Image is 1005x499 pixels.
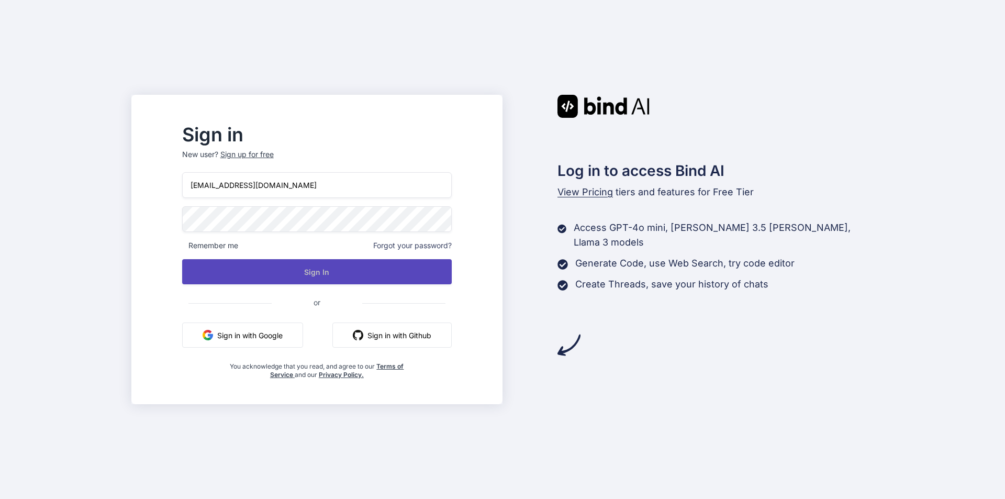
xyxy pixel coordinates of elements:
img: github [353,330,363,340]
div: You acknowledge that you read, and agree to our and our [227,356,407,379]
img: Bind AI logo [557,95,650,118]
img: arrow [557,334,580,357]
p: Generate Code, use Web Search, try code editor [575,256,795,271]
p: Access GPT-4o mini, [PERSON_NAME] 3.5 [PERSON_NAME], Llama 3 models [574,220,874,250]
span: Forgot your password? [373,240,452,251]
span: Remember me [182,240,238,251]
span: or [272,290,362,315]
h2: Log in to access Bind AI [557,160,874,182]
a: Terms of Service [270,362,404,379]
div: Sign up for free [220,149,274,160]
img: google [203,330,213,340]
button: Sign In [182,259,452,284]
button: Sign in with Google [182,323,303,348]
button: Sign in with Github [332,323,452,348]
h2: Sign in [182,126,452,143]
span: View Pricing [557,186,613,197]
input: Login or Email [182,172,452,198]
p: tiers and features for Free Tier [557,185,874,199]
p: New user? [182,149,452,172]
a: Privacy Policy. [319,371,364,379]
p: Create Threads, save your history of chats [575,277,768,292]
